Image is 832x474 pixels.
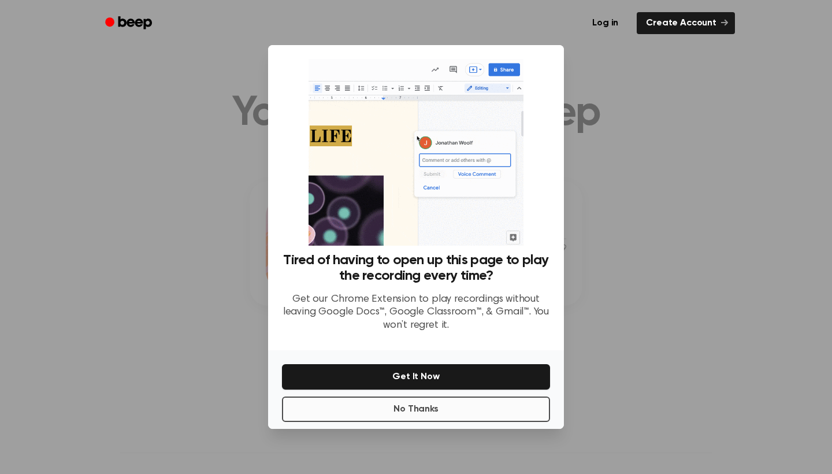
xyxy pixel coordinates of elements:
button: Get It Now [282,364,550,390]
img: Beep extension in action [309,59,523,246]
h3: Tired of having to open up this page to play the recording every time? [282,253,550,284]
a: Create Account [637,12,735,34]
p: Get our Chrome Extension to play recordings without leaving Google Docs™, Google Classroom™, & Gm... [282,293,550,332]
button: No Thanks [282,397,550,422]
a: Beep [97,12,162,35]
a: Log in [581,10,630,36]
